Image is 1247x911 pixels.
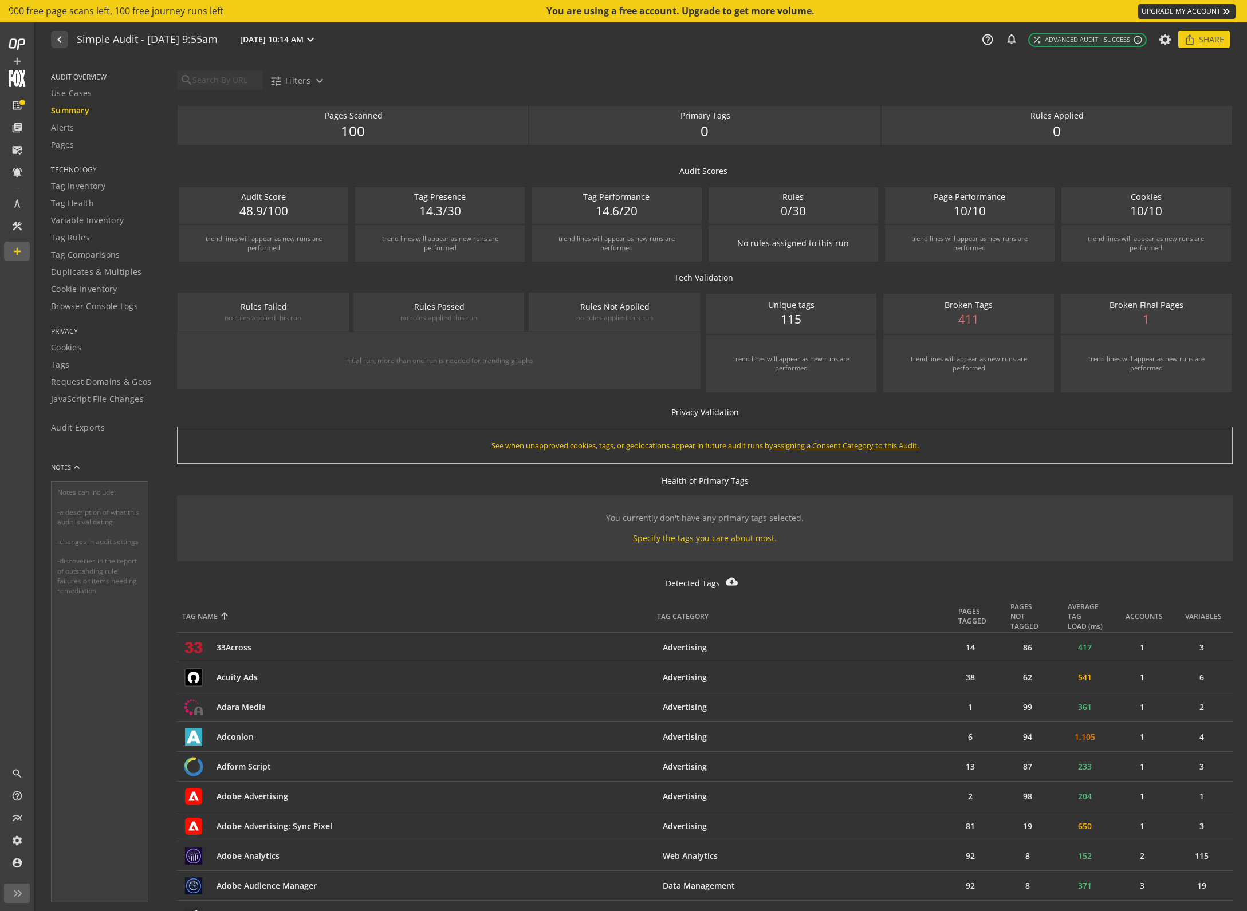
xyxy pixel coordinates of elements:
[211,819,338,833] span: Adobe Advertising: Sync Pixel
[1126,612,1163,621] div: ACCOUNTS
[1134,760,1150,773] span: 1
[546,5,816,18] div: You are using a free account. Upgrade to get more volume.
[11,768,23,779] mat-icon: search
[341,121,365,141] span: 100
[211,849,285,863] span: Adobe Analytics
[1072,790,1097,803] span: 204
[662,475,749,487] p: Health of Primary Tags
[1189,849,1214,862] span: 115
[726,575,738,587] mat-icon: cloud_download_filled
[1134,641,1150,654] span: 1
[182,636,205,659] img: tag
[1130,203,1162,220] span: 10/10
[11,198,23,210] mat-icon: architecture
[1194,819,1210,833] span: 3
[11,56,23,67] mat-icon: add
[361,191,519,203] div: Tag Presence
[238,32,320,47] button: [DATE] 10:14 AM
[11,144,23,156] mat-icon: mark_email_read
[657,760,713,773] span: Advertising
[211,730,259,744] span: Adconion
[657,879,741,892] span: Data Management
[51,249,120,261] span: Tag Comparisons
[400,313,477,322] span: no rules applied this run
[1134,879,1150,892] span: 3
[11,246,23,257] mat-icon: add
[671,407,739,417] span: Privacy Validation
[674,272,733,283] span: Tech Validation
[1017,700,1038,713] span: 99
[1184,34,1195,45] mat-icon: ios_share
[51,165,163,175] span: TECHNOLOGY
[195,301,332,313] div: Rules Failed
[773,440,919,451] span: assigning a Consent Category to this Audit.
[958,311,979,328] span: 411
[1134,849,1150,862] span: 2
[1134,730,1150,743] span: 1
[51,232,90,243] span: Tag Rules
[240,34,304,45] span: [DATE] 10:14 AM
[1032,35,1042,45] mat-icon: shuffle
[1032,35,1130,45] span: Advanced Audit - Success
[1017,760,1038,773] span: 87
[11,813,23,824] mat-icon: multiline_chart
[211,760,277,774] span: Adform Script
[1005,33,1017,44] mat-icon: notifications_none
[182,612,218,621] div: TAG NAME
[313,74,326,88] mat-icon: expand_more
[190,234,337,253] div: trend lines will appear as new runs are performed
[491,440,919,451] span: See when unapproved cookies, tags, or geolocations appear in future audit runs by
[666,578,720,589] p: Detected Tags
[182,785,205,808] img: tag
[371,301,508,313] div: Rules Passed
[896,234,1043,253] div: trend lines will appear as new runs are performed
[182,725,205,748] img: tag
[51,376,152,388] span: Request Domains & Geos
[239,203,288,220] span: 48.9/100
[270,75,282,87] mat-icon: tune
[182,612,648,621] div: TAG NAME
[633,533,777,544] div: Specify the tags you care about most.
[1010,602,1049,631] div: PAGES NOT TAGGED
[1133,35,1143,45] mat-icon: info_outline
[1182,612,1234,621] div: VARIABLES
[53,33,65,46] mat-icon: navigate_before
[781,311,801,328] span: 115
[51,283,117,295] span: Cookie Inventory
[265,70,331,91] button: Filters
[304,33,317,46] mat-icon: expand_more
[195,110,511,121] div: Pages Scanned
[1067,191,1225,203] div: Cookies
[211,641,257,654] span: 33Across
[1017,819,1038,833] span: 19
[11,167,23,178] mat-icon: notifications_active
[51,139,74,151] span: Pages
[1072,671,1097,684] span: 541
[211,879,322,893] span: Adobe Audience Manager
[1191,879,1212,892] span: 19
[180,73,191,87] mat-icon: search
[596,203,638,220] span: 14.6/20
[182,696,205,719] img: tag
[714,191,872,203] div: Rules
[1194,641,1210,654] span: 3
[1072,354,1220,373] div: trend lines will appear as new runs are performed
[1053,121,1061,141] span: 0
[51,393,144,405] span: JavaScript File Changes
[962,790,978,803] span: 2
[11,790,23,802] mat-icon: help_outline
[960,760,981,773] span: 13
[11,857,23,869] mat-icon: account_circle
[1072,760,1097,773] span: 233
[11,122,23,133] mat-icon: library_books
[367,234,513,253] div: trend lines will appear as new runs are performed
[182,874,205,897] img: tag
[954,203,986,220] span: 10/10
[962,730,978,743] span: 6
[51,326,163,336] span: PRIVACY
[899,110,1215,121] div: Rules Applied
[1143,311,1150,328] span: 1
[537,191,695,203] div: Tag Performance
[1072,849,1097,862] span: 152
[1134,671,1150,684] span: 1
